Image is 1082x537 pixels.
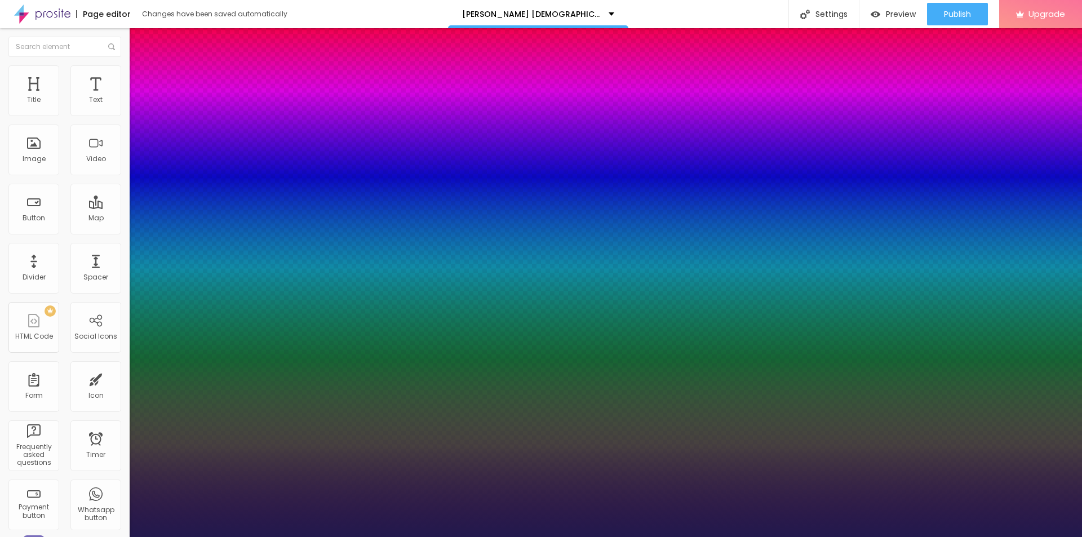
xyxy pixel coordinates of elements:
p: [PERSON_NAME] [DEMOGRAPHIC_DATA][MEDICAL_DATA] [GEOGRAPHIC_DATA] Reviews? [462,10,600,18]
div: Social Icons [74,332,117,340]
div: Form [25,392,43,400]
div: Icon [88,392,104,400]
button: Preview [859,3,927,25]
button: Publish [927,3,988,25]
div: HTML Code [15,332,53,340]
div: Timer [86,451,105,459]
div: Divider [23,273,46,281]
div: Payment button [11,503,56,520]
input: Search element [8,37,121,57]
div: Frequently asked questions [11,443,56,467]
div: Page editor [76,10,131,18]
img: Icone [108,43,115,50]
span: Publish [944,10,971,19]
div: Button [23,214,45,222]
div: Text [89,96,103,104]
img: view-1.svg [871,10,880,19]
img: Icone [800,10,810,19]
span: Upgrade [1028,9,1065,19]
div: Changes have been saved automatically [142,11,287,17]
div: Image [23,155,46,163]
span: Preview [886,10,916,19]
div: Map [88,214,104,222]
div: Title [27,96,41,104]
div: Whatsapp button [73,506,118,522]
div: Spacer [83,273,108,281]
div: Video [86,155,106,163]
